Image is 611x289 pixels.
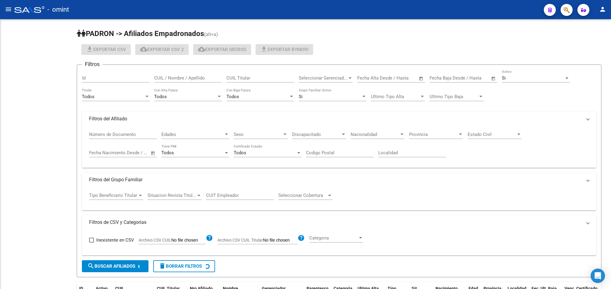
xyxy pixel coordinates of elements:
div: Filtros del Afiliado [82,126,596,168]
button: Exportar GECROS [193,44,251,55]
span: Ultimo Tipo Baja [430,94,478,99]
mat-icon: help [206,234,213,242]
div: Filtros del Grupo Familiar [82,187,596,210]
button: Exportar CSV 2 [135,44,189,55]
span: Tipo Beneficiario Titular [89,193,138,198]
input: Fecha fin [119,150,148,155]
span: Seleccionar Gerenciador [299,75,347,81]
span: Exportar CSV [86,47,126,52]
button: Buscar Afiliados [82,260,148,272]
span: (alt+a) [204,32,218,37]
button: Exportar CSV [81,44,131,55]
button: Borrar Filtros [153,260,215,272]
mat-icon: delete [159,262,166,269]
span: Exportar GECROS [198,47,246,52]
span: Nacionalidad [351,132,399,137]
mat-icon: file_download [86,46,93,53]
input: Fecha fin [459,75,488,81]
mat-icon: search [87,262,94,269]
span: Sexo [234,132,282,137]
span: Todos [234,150,246,155]
mat-icon: person [599,6,606,13]
button: Open calendar [150,150,157,157]
span: Ultimo Tipo Alta [371,94,420,99]
span: Archivo CSV CUIL [139,238,171,242]
span: Exportar Bymovi [260,47,308,52]
span: Categoria [309,235,358,241]
span: Exportar CSV 2 [140,47,184,52]
mat-panel-title: Filtros de CSV y Categorias [89,219,582,226]
span: PADRON -> Afiliados Empadronados [77,29,204,38]
mat-expansion-panel-header: Filtros del Afiliado [82,112,596,126]
button: Open calendar [490,75,497,82]
span: Estado Civil [468,132,516,137]
span: Situacion Revista Titular [148,193,196,198]
span: Provincia [409,132,458,137]
span: Si [299,94,303,99]
mat-icon: cloud_download [140,46,147,53]
span: Todos [226,94,239,99]
mat-icon: help [298,234,305,242]
span: Discapacitado [292,132,341,137]
span: Borrar Filtros [159,263,202,269]
span: Si [502,75,506,81]
input: Fecha fin [387,75,416,81]
button: Exportar Bymovi [256,44,313,55]
span: Buscar Afiliados [87,263,135,269]
mat-expansion-panel-header: Filtros del Grupo Familiar [82,173,596,187]
span: Seleccionar Cobertura [278,193,327,198]
div: Open Intercom Messenger [591,269,605,283]
button: Open calendar [418,75,425,82]
input: Archivo CSV CUIL Titular [263,238,298,243]
span: Edades [161,132,224,137]
input: Fecha inicio [430,75,454,81]
span: Archivo CSV CUIL Titular [217,238,263,242]
input: Fecha inicio [357,75,382,81]
mat-icon: cloud_download [198,46,205,53]
mat-panel-title: Filtros del Afiliado [89,116,582,122]
mat-icon: file_download [260,46,268,53]
span: Inexistente en CSV [96,236,134,244]
input: Archivo CSV CUIL [171,238,206,243]
span: - omint [47,3,69,16]
mat-panel-title: Filtros del Grupo Familiar [89,176,582,183]
mat-expansion-panel-header: Filtros de CSV y Categorias [82,215,596,230]
span: Todos [82,94,94,99]
h3: Filtros [82,60,103,68]
div: Filtros de CSV y Categorias [82,230,596,255]
span: Todos [161,150,174,155]
mat-icon: menu [5,6,12,13]
input: Fecha inicio [89,150,113,155]
span: Todos [154,94,167,99]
